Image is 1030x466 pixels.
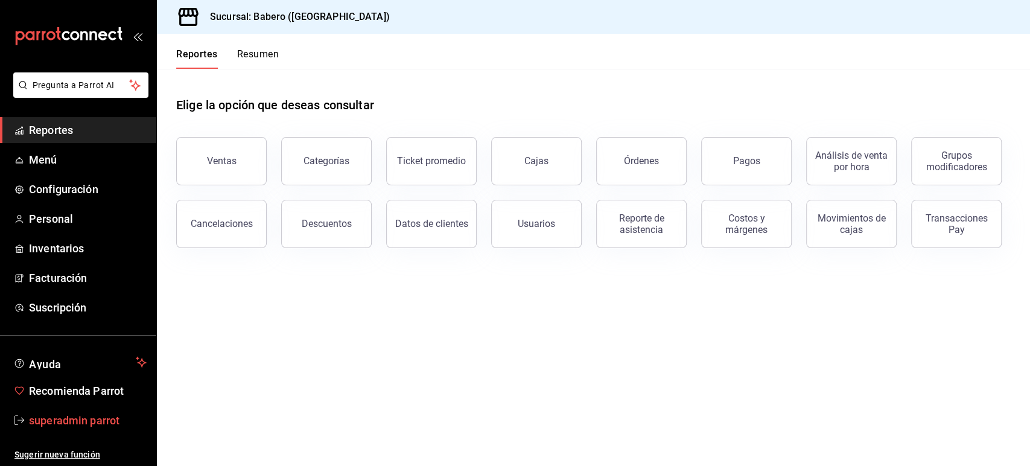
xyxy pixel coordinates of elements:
button: Pregunta a Parrot AI [13,72,148,98]
button: Ticket promedio [386,137,477,185]
div: Categorías [304,155,349,167]
button: Movimientos de cajas [806,200,897,248]
a: Cajas [491,137,582,185]
button: Reporte de asistencia [596,200,687,248]
button: Transacciones Pay [911,200,1002,248]
div: Transacciones Pay [919,212,994,235]
span: Ayuda [29,355,131,369]
div: Pagos [733,155,760,167]
button: Grupos modificadores [911,137,1002,185]
button: Ventas [176,137,267,185]
span: Suscripción [29,299,147,316]
button: Órdenes [596,137,687,185]
button: Usuarios [491,200,582,248]
span: Reportes [29,122,147,138]
div: Órdenes [624,155,659,167]
button: Pagos [701,137,792,185]
div: Cancelaciones [191,218,253,229]
div: Ticket promedio [397,155,466,167]
div: Cajas [524,154,549,168]
span: Recomienda Parrot [29,383,147,399]
button: Análisis de venta por hora [806,137,897,185]
button: Costos y márgenes [701,200,792,248]
button: Categorías [281,137,372,185]
div: Datos de clientes [395,218,468,229]
button: Datos de clientes [386,200,477,248]
div: Reporte de asistencia [604,212,679,235]
span: superadmin parrot [29,412,147,429]
span: Inventarios [29,240,147,257]
div: Movimientos de cajas [814,212,889,235]
button: Reportes [176,48,218,69]
button: Descuentos [281,200,372,248]
span: Configuración [29,181,147,197]
span: Facturación [29,270,147,286]
span: Sugerir nueva función [14,448,147,461]
div: navigation tabs [176,48,279,69]
div: Usuarios [518,218,555,229]
span: Personal [29,211,147,227]
h1: Elige la opción que deseas consultar [176,96,374,114]
div: Costos y márgenes [709,212,784,235]
button: open_drawer_menu [133,31,142,41]
span: Pregunta a Parrot AI [33,79,130,92]
div: Descuentos [302,218,352,229]
button: Resumen [237,48,279,69]
div: Grupos modificadores [919,150,994,173]
h3: Sucursal: Babero ([GEOGRAPHIC_DATA]) [200,10,390,24]
span: Menú [29,152,147,168]
div: Análisis de venta por hora [814,150,889,173]
div: Ventas [207,155,237,167]
a: Pregunta a Parrot AI [8,88,148,100]
button: Cancelaciones [176,200,267,248]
